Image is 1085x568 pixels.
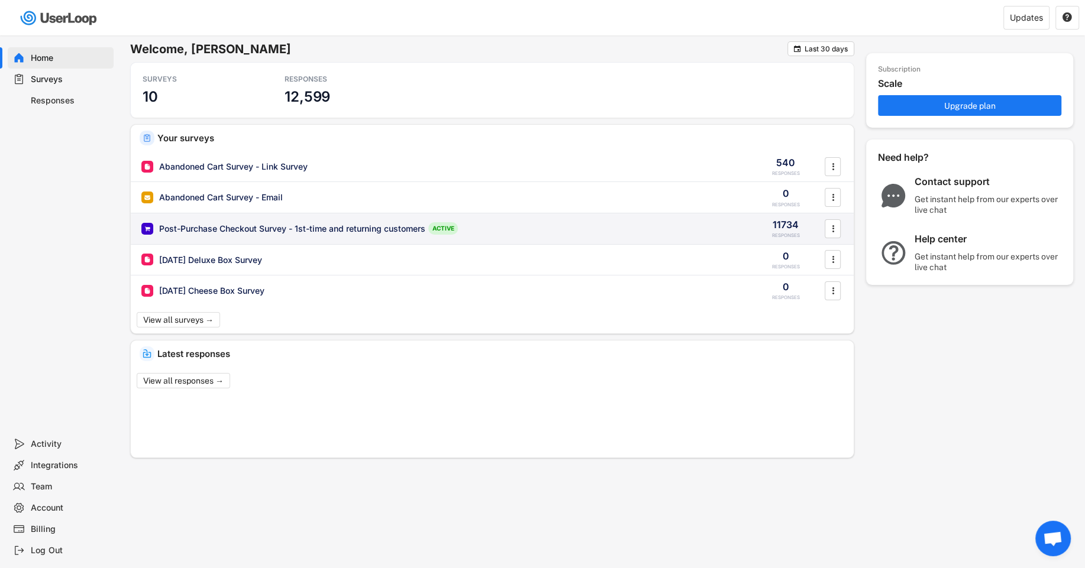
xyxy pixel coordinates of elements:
[285,74,391,84] div: RESPONSES
[915,176,1063,188] div: Contact support
[137,312,220,327] button: View all surveys →
[832,253,834,265] text: 
[805,46,848,53] div: Last 30 days
[915,251,1063,272] div: Get instant help from our experts over live chat
[31,545,109,556] div: Log Out
[18,6,101,30] img: userloop-logo-01.svg
[772,264,800,270] div: RESPONSES
[783,280,789,293] div: 0
[157,349,845,358] div: Latest responses
[832,160,834,173] text: 
[143,74,249,84] div: SURVEYS
[827,189,839,206] button: 
[878,77,1067,90] div: Scale
[783,187,789,200] div: 0
[159,192,283,203] div: Abandoned Cart Survey - Email
[31,481,109,492] div: Team
[137,373,230,388] button: View all responses →
[878,184,909,207] img: ChatMajor.svg
[772,170,800,177] div: RESPONSES
[1063,12,1072,22] text: 
[143,87,158,106] h3: 10
[915,194,1063,215] div: Get instant help from our experts over live chat
[772,232,800,239] div: RESPONSES
[832,284,834,297] text: 
[157,134,845,142] div: Your surveys
[31,502,109,514] div: Account
[827,282,839,300] button: 
[1062,12,1073,23] button: 
[31,460,109,471] div: Integrations
[827,220,839,238] button: 
[143,349,151,358] img: IncomingMajor.svg
[772,294,800,301] div: RESPONSES
[159,285,264,297] div: [DATE] Cheese Box Survey
[31,95,109,106] div: Responses
[794,44,801,53] text: 
[130,41,787,57] h6: Welcome, [PERSON_NAME]
[878,151,961,164] div: Need help?
[773,218,799,231] div: 11734
[159,223,425,235] div: Post-Purchase Checkout Survey - 1st-time and returning customers
[31,439,109,450] div: Activity
[31,524,109,535] div: Billing
[832,191,834,203] text: 
[1035,521,1071,556] a: Open chat
[827,158,839,176] button: 
[776,156,795,169] div: 540
[827,251,839,268] button: 
[772,202,800,208] div: RESPONSES
[832,222,834,235] text: 
[783,249,789,262] div: 0
[31,53,109,64] div: Home
[285,87,330,106] h3: 12,599
[428,222,458,235] div: ACTIVE
[915,233,1063,245] div: Help center
[159,161,308,173] div: Abandoned Cart Survey - Link Survey
[878,241,909,265] img: QuestionMarkInverseMajor.svg
[878,95,1061,116] button: Upgrade plan
[1010,14,1043,22] div: Updates
[793,44,802,53] button: 
[159,254,262,266] div: [DATE] Deluxe Box Survey
[878,65,921,74] div: Subscription
[31,74,109,85] div: Surveys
